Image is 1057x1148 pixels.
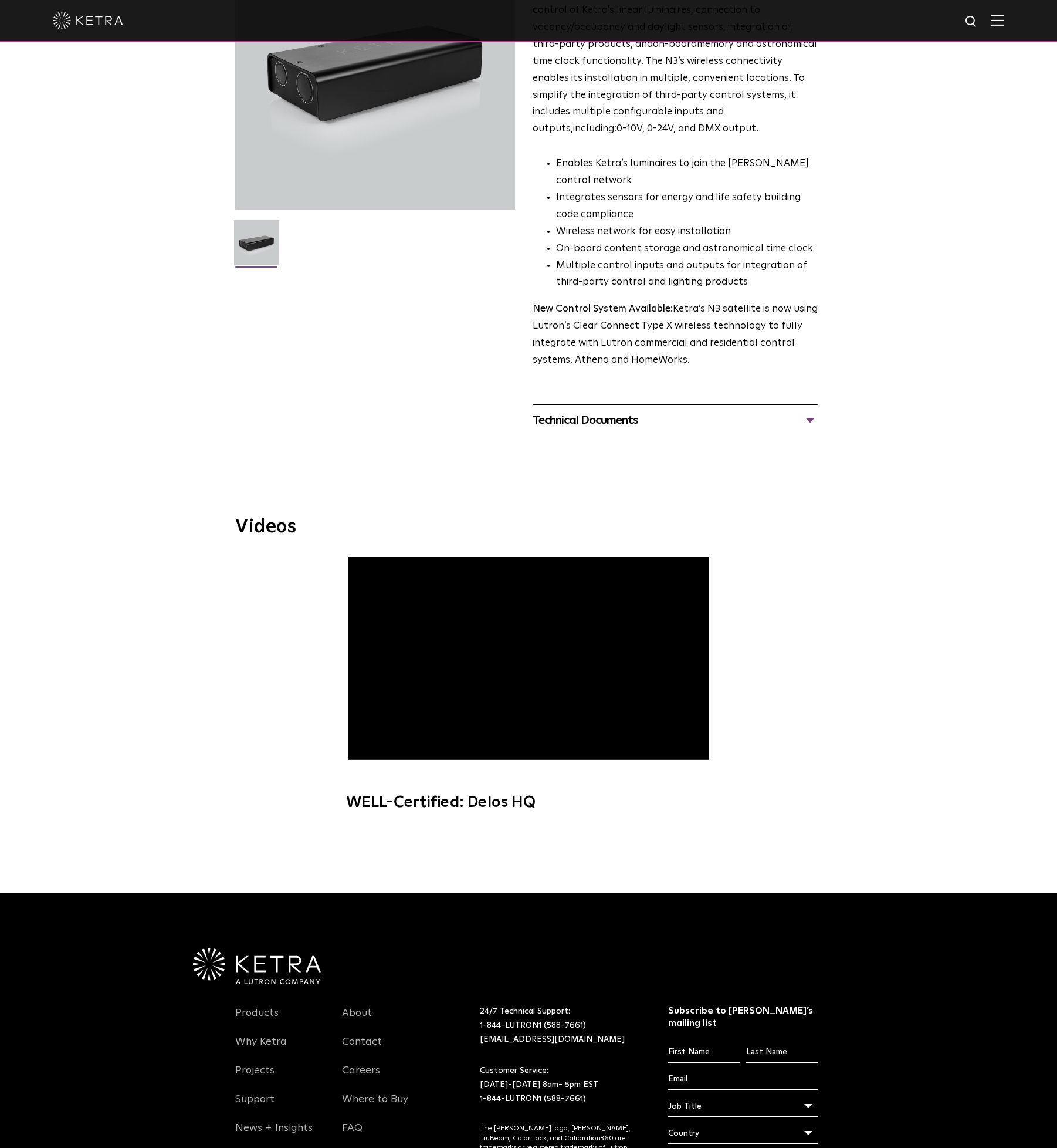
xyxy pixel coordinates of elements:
[964,15,979,29] img: search icon
[556,241,818,258] li: On-board content storage and astronomical time clock
[533,411,818,430] div: Technical Documents
[668,1005,819,1029] h3: Subscribe to [PERSON_NAME]’s mailing list
[556,258,818,292] li: Multiple control inputs and outputs for integration of third-party control and lighting products
[193,948,321,984] img: Ketra-aLutronCo_White_RGB
[342,1093,408,1120] a: Where to Buy
[342,1007,372,1034] a: About
[556,224,818,241] li: Wireless network for easy installation
[234,220,279,274] img: N3-Controller-2021-Web-Square
[480,1064,639,1106] p: Customer Service: [DATE]-[DATE] 8am- 5pm EST
[533,304,673,314] strong: New Control System Available:
[480,1095,586,1103] a: 1-844-LUTRON1 (588-7661)
[653,39,697,49] g: on-board
[668,1068,819,1090] input: Email
[480,1021,586,1029] a: 1-844-LUTRON1 (588-7661)
[556,156,818,190] li: Enables Ketra’s luminaires to join the [PERSON_NAME] control network
[573,124,616,134] g: including:
[556,190,818,224] li: Integrates sensors for energy and life safety building code compliance
[668,1122,819,1144] div: Country
[235,1035,287,1062] a: Why Ketra
[746,1041,818,1063] input: Last Name
[53,12,123,29] img: ketra-logo-2019-white
[480,1005,639,1046] p: 24/7 Technical Support:
[533,301,818,369] p: Ketra’s N3 satellite is now using Lutron’s Clear Connect Type X wireless technology to fully inte...
[668,1095,819,1117] div: Job Title
[668,1041,740,1063] input: First Name
[235,1007,279,1034] a: Products
[235,518,822,536] h3: Videos
[235,1064,275,1091] a: Projects
[991,15,1004,26] img: Hamburger%20Nav.svg
[342,1064,380,1091] a: Careers
[342,1035,382,1062] a: Contact
[235,1093,275,1120] a: Support
[480,1035,625,1044] a: [EMAIL_ADDRESS][DOMAIN_NAME]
